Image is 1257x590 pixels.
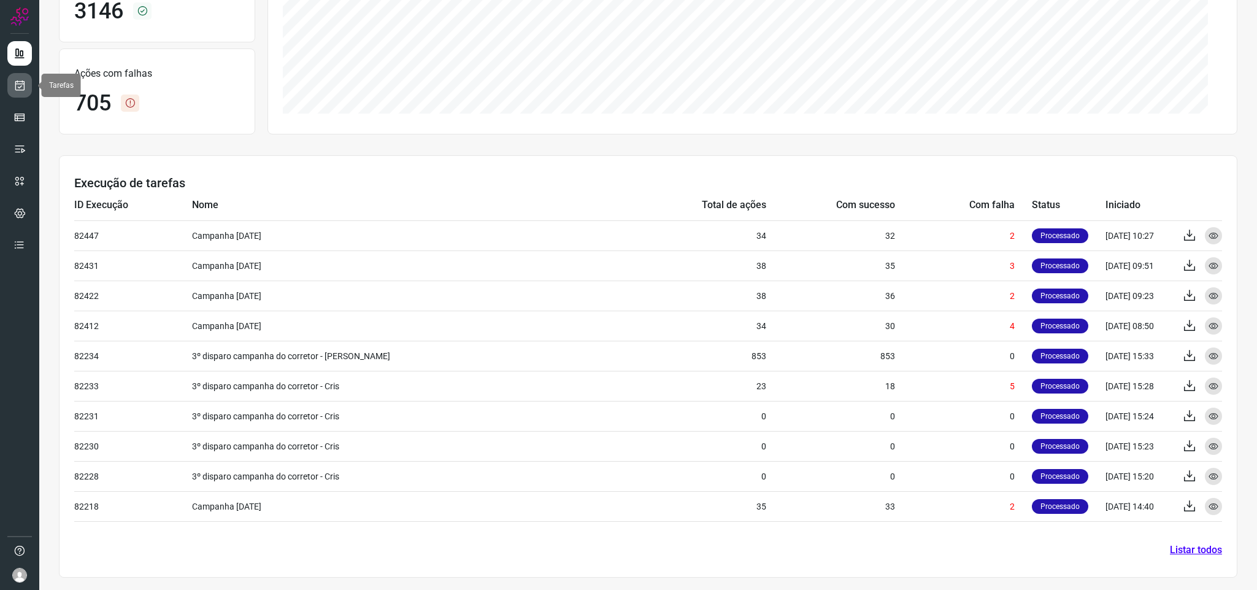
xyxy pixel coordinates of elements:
[626,491,767,521] td: 35
[192,311,625,341] td: Campanha [DATE]
[626,371,767,401] td: 23
[74,176,1222,190] h3: Execução de tarefas
[1105,491,1173,521] td: [DATE] 14:40
[626,431,767,461] td: 0
[74,281,192,311] td: 82422
[74,341,192,371] td: 82234
[192,491,625,521] td: Campanha [DATE]
[626,401,767,431] td: 0
[895,281,1032,311] td: 2
[895,491,1032,521] td: 2
[192,281,625,311] td: Campanha [DATE]
[192,431,625,461] td: 3º disparo campanha do corretor - Cris
[626,461,767,491] td: 0
[1170,543,1222,557] a: Listar todos
[895,371,1032,401] td: 5
[74,250,192,281] td: 82431
[1032,349,1088,363] p: Processado
[1032,190,1105,220] td: Status
[192,220,625,250] td: Campanha [DATE]
[1032,228,1088,243] p: Processado
[1105,250,1173,281] td: [DATE] 09:51
[626,341,767,371] td: 853
[895,190,1032,220] td: Com falha
[74,491,192,521] td: 82218
[766,250,895,281] td: 35
[1105,401,1173,431] td: [DATE] 15:24
[766,190,895,220] td: Com sucesso
[74,190,192,220] td: ID Execução
[74,431,192,461] td: 82230
[74,220,192,250] td: 82447
[49,81,74,90] span: Tarefas
[766,341,895,371] td: 853
[766,220,895,250] td: 32
[626,220,767,250] td: 34
[766,401,895,431] td: 0
[1032,439,1088,454] p: Processado
[766,371,895,401] td: 18
[10,7,29,26] img: Logo
[626,250,767,281] td: 38
[74,461,192,491] td: 82228
[1105,371,1173,401] td: [DATE] 15:28
[12,568,27,583] img: avatar-user-boy.jpg
[895,311,1032,341] td: 4
[1105,190,1173,220] td: Iniciado
[895,341,1032,371] td: 0
[74,371,192,401] td: 82233
[626,190,767,220] td: Total de ações
[626,281,767,311] td: 38
[895,250,1032,281] td: 3
[74,311,192,341] td: 82412
[74,401,192,431] td: 82231
[192,341,625,371] td: 3º disparo campanha do corretor - [PERSON_NAME]
[626,311,767,341] td: 34
[1105,431,1173,461] td: [DATE] 15:23
[766,431,895,461] td: 0
[1105,220,1173,250] td: [DATE] 10:27
[766,281,895,311] td: 36
[1032,258,1088,273] p: Processado
[1105,281,1173,311] td: [DATE] 09:23
[192,461,625,491] td: 3º disparo campanha do corretor - Cris
[1032,289,1088,303] p: Processado
[766,311,895,341] td: 30
[1105,311,1173,341] td: [DATE] 08:50
[1032,409,1088,424] p: Processado
[1032,499,1088,514] p: Processado
[74,66,240,81] p: Ações com falhas
[1032,379,1088,394] p: Processado
[192,401,625,431] td: 3º disparo campanha do corretor - Cris
[895,220,1032,250] td: 2
[766,491,895,521] td: 33
[895,401,1032,431] td: 0
[192,371,625,401] td: 3º disparo campanha do corretor - Cris
[192,190,625,220] td: Nome
[74,90,111,117] h1: 705
[1105,341,1173,371] td: [DATE] 15:33
[895,461,1032,491] td: 0
[766,461,895,491] td: 0
[1032,319,1088,333] p: Processado
[1105,461,1173,491] td: [DATE] 15:20
[1032,469,1088,484] p: Processado
[895,431,1032,461] td: 0
[192,250,625,281] td: Campanha [DATE]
